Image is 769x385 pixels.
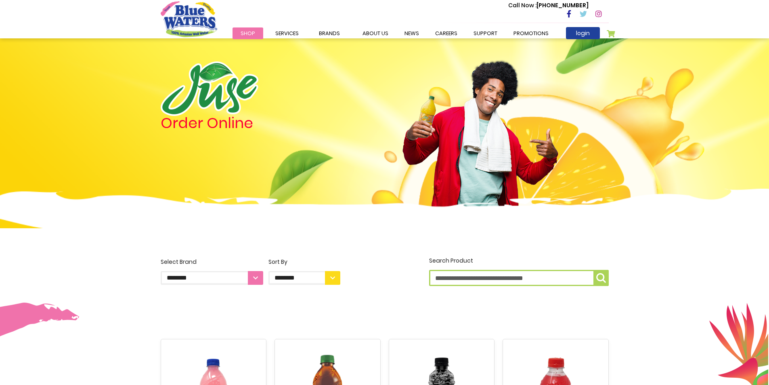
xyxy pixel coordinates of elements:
[508,1,536,9] span: Call Now :
[429,270,609,286] input: Search Product
[396,27,427,39] a: News
[161,258,263,285] label: Select Brand
[161,61,258,116] img: logo
[241,29,255,37] span: Shop
[596,273,606,283] img: search-icon.png
[429,257,609,286] label: Search Product
[465,27,505,39] a: support
[161,116,340,130] h4: Order Online
[508,1,589,10] p: [PHONE_NUMBER]
[319,29,340,37] span: Brands
[275,29,299,37] span: Services
[354,27,396,39] a: about us
[593,270,609,286] button: Search Product
[268,271,340,285] select: Sort By
[268,258,340,266] div: Sort By
[505,27,557,39] a: Promotions
[427,27,465,39] a: careers
[566,27,600,39] a: login
[402,46,559,219] img: man.png
[161,271,263,285] select: Select Brand
[161,1,217,37] a: store logo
